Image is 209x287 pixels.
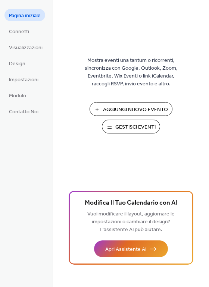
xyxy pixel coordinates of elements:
[103,106,168,114] span: Aggiungi Nuovo Evento
[4,105,43,117] a: Contatto Noi
[105,246,146,253] span: Apri Assistente AI
[81,57,181,88] span: Mostra eventi una tantum o ricorrenti, sincronizza con Google, Outlook, Zoom, Eventbrite, Wix Eve...
[4,89,31,101] a: Modulo
[4,57,30,69] a: Design
[102,120,160,133] button: Gestisci Eventi
[87,209,175,235] span: Vuoi modificare il layout, aggiornare le impostazioni o cambiare il design? L'assistente AI può a...
[9,12,41,20] span: Pagina iniziale
[115,123,156,131] span: Gestisci Eventi
[4,73,43,85] a: Impostazioni
[9,92,26,100] span: Modulo
[4,9,45,21] a: Pagina iniziale
[9,108,38,116] span: Contatto Noi
[9,44,43,52] span: Visualizzazioni
[9,60,25,68] span: Design
[9,28,29,36] span: Connetti
[4,25,34,37] a: Connetti
[90,102,172,116] button: Aggiungi Nuovo Evento
[94,240,168,257] button: Apri Assistente AI
[9,76,38,84] span: Impostazioni
[4,41,47,53] a: Visualizzazioni
[85,198,177,208] span: Modifica Il Tuo Calendario con AI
